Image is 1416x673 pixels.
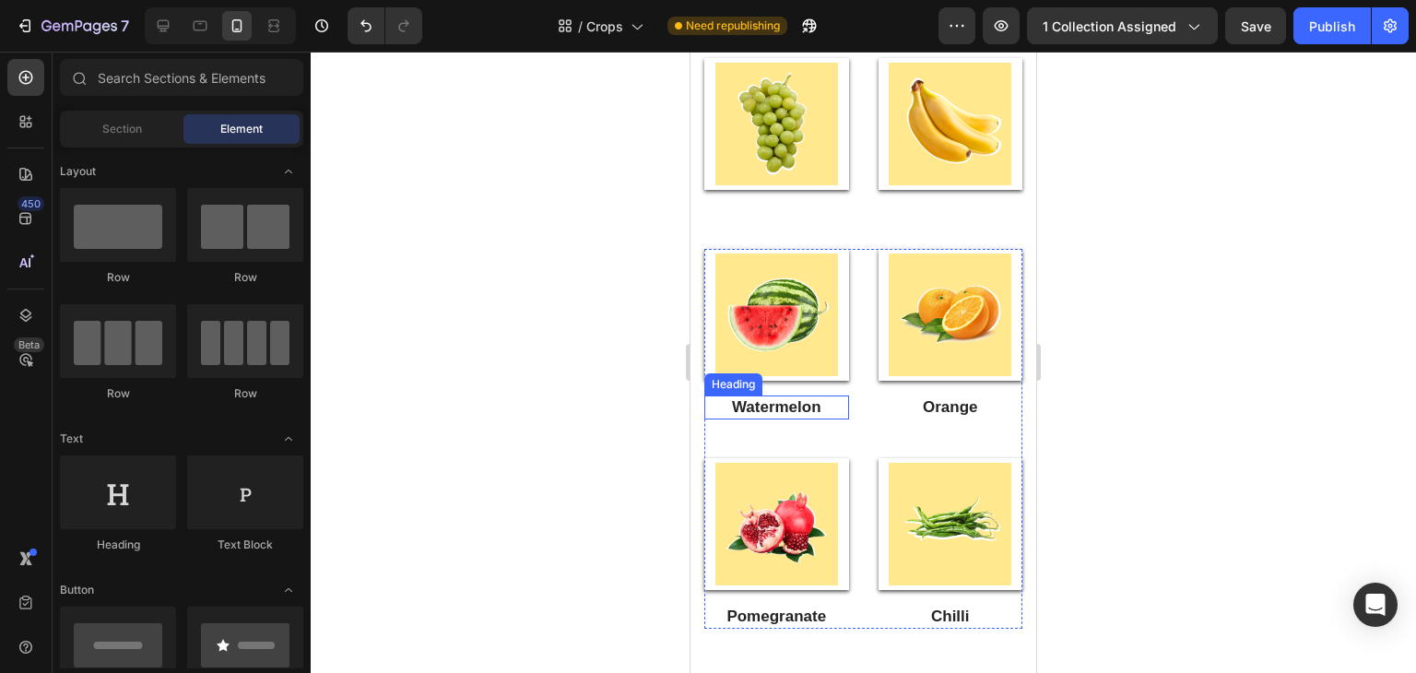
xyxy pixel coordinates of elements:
[60,163,96,180] span: Layout
[121,15,129,37] p: 7
[187,269,303,286] div: Row
[187,385,303,402] div: Row
[586,17,623,36] span: Crops
[60,582,94,598] span: Button
[1225,7,1286,44] button: Save
[187,537,303,553] div: Text Block
[690,52,1036,673] iframe: Design area
[60,269,176,286] div: Row
[14,337,44,352] div: Beta
[1241,18,1271,34] span: Save
[274,157,303,186] span: Toggle open
[18,196,44,211] div: 450
[1027,7,1218,44] button: 1 collection assigned
[1043,17,1176,36] span: 1 collection assigned
[7,7,137,44] button: 7
[220,121,263,137] span: Element
[1353,583,1398,627] div: Open Intercom Messenger
[60,59,303,96] input: Search Sections & Elements
[578,17,583,36] span: /
[1293,7,1371,44] button: Publish
[60,385,176,402] div: Row
[686,18,780,34] span: Need republishing
[102,121,142,137] span: Section
[348,7,422,44] div: Undo/Redo
[60,537,176,553] div: Heading
[60,431,83,447] span: Text
[1309,17,1355,36] div: Publish
[274,575,303,605] span: Toggle open
[274,424,303,454] span: Toggle open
